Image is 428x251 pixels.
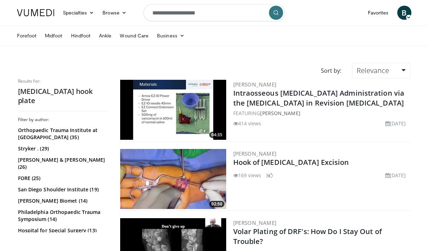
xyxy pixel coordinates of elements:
[233,150,277,157] a: [PERSON_NAME]
[120,149,226,209] img: ff1c732a-582f-40f1-bcab-0fc8cd0f3a6f.300x170_q85_crop-smart_upscale.jpg
[316,63,347,78] div: Sort by:
[18,209,106,223] a: Philadelphia Orthopaedic Trauma Symposium (14)
[233,172,262,179] li: 169 views
[98,6,131,20] a: Browse
[233,227,382,246] a: Volar Plating of DRF's: How Do I Stay Out of Trouble?
[266,172,273,179] li: 3
[397,6,411,20] a: B
[13,29,41,43] a: Forefoot
[18,78,108,84] p: Results for:
[41,29,67,43] a: Midfoot
[59,6,99,20] a: Specialties
[67,29,95,43] a: Hindfoot
[233,157,349,167] a: Hook of [MEDICAL_DATA] Excision
[233,109,409,117] div: FEATURING
[233,88,405,108] a: Intraosseous [MEDICAL_DATA] Administration via the [MEDICAL_DATA] in Revision [MEDICAL_DATA]
[233,81,277,88] a: [PERSON_NAME]
[95,29,116,43] a: Ankle
[209,201,224,207] span: 02:50
[18,156,106,171] a: [PERSON_NAME] & [PERSON_NAME] (26)
[233,120,262,127] li: 414 views
[260,110,300,116] a: [PERSON_NAME]
[18,87,108,105] h2: [MEDICAL_DATA] hook plate
[17,9,54,16] img: VuMedi Logo
[357,66,389,75] span: Relevance
[385,120,406,127] li: [DATE]
[209,132,224,138] span: 04:35
[18,145,106,152] a: Stryker . (29)
[18,197,106,204] a: [PERSON_NAME] Biomet (14)
[18,227,106,234] a: Hospital for Special Surgery (13)
[18,127,106,141] a: Orthopaedic Trauma Institute at [GEOGRAPHIC_DATA] (35)
[18,117,108,122] h3: Filter by author:
[18,175,106,182] a: FORE (25)
[352,63,410,78] a: Relevance
[18,186,106,193] a: San Diego Shoulder Institute (19)
[143,4,285,21] input: Search topics, interventions
[385,172,406,179] li: [DATE]
[120,80,226,140] a: 04:35
[364,6,393,20] a: Favorites
[153,29,189,43] a: Business
[116,29,153,43] a: Wound Care
[233,219,277,226] a: [PERSON_NAME]
[120,149,226,209] a: 02:50
[120,80,226,140] img: f3ad5b38-f76a-4da1-ba56-dc042c9e0424.300x170_q85_crop-smart_upscale.jpg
